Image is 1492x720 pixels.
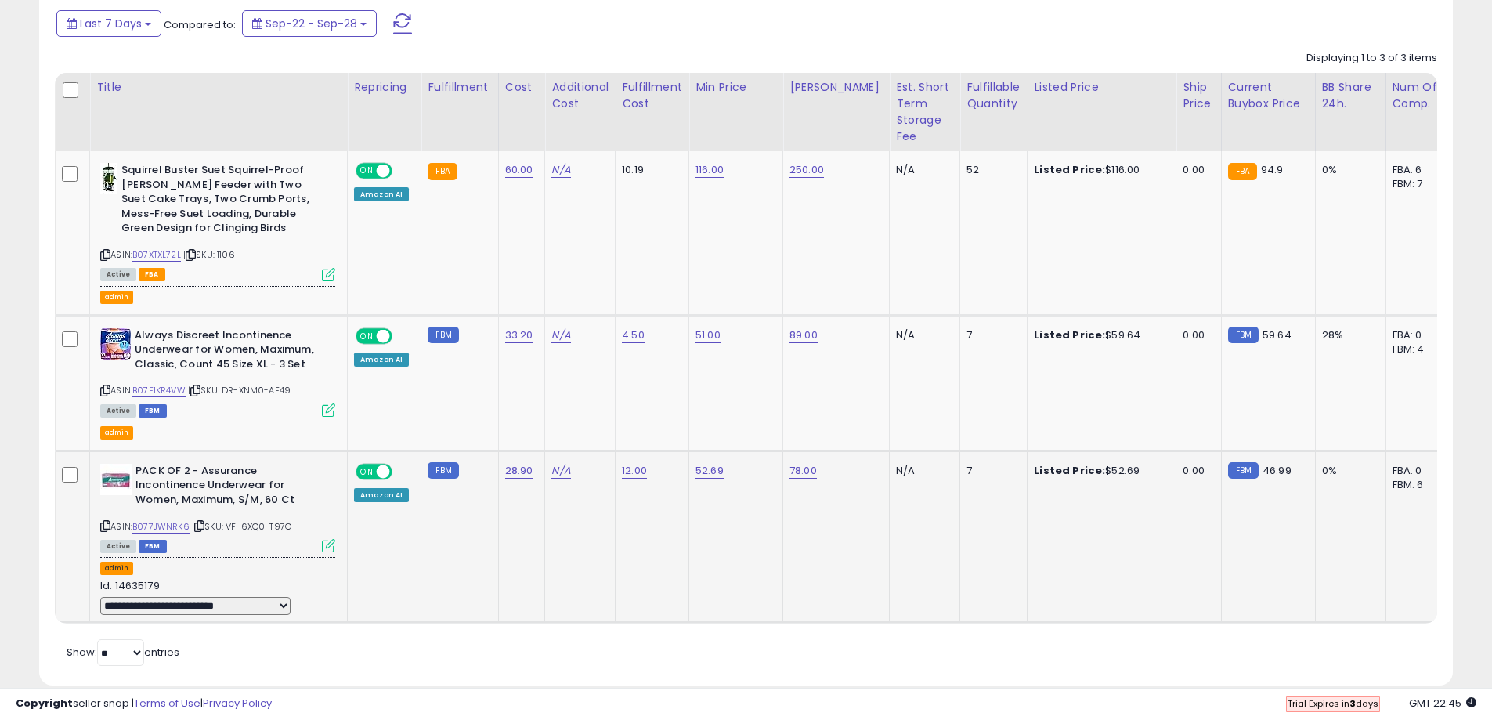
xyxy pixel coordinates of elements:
[428,163,457,180] small: FBA
[1393,177,1444,191] div: FBM: 7
[1322,163,1374,177] div: 0%
[622,327,645,343] a: 4.50
[390,465,415,479] span: OFF
[966,328,1015,342] div: 7
[1263,327,1292,342] span: 59.64
[695,79,776,96] div: Min Price
[505,463,533,479] a: 28.90
[100,328,131,360] img: 517F0B1pIDL._SL40_.jpg
[1393,328,1444,342] div: FBA: 0
[1322,79,1379,112] div: BB Share 24h.
[100,404,136,418] span: All listings currently available for purchase on Amazon
[1034,327,1105,342] b: Listed Price:
[428,327,458,343] small: FBM
[789,327,818,343] a: 89.00
[428,462,458,479] small: FBM
[551,327,570,343] a: N/A
[354,187,409,201] div: Amazon AI
[121,163,312,240] b: Squirrel Buster Suet Squirrel-Proof [PERSON_NAME] Feeder with Two Suet Cake Trays, Two Crumb Port...
[1261,162,1284,177] span: 94.9
[1228,79,1309,112] div: Current Buybox Price
[1393,478,1444,492] div: FBM: 6
[139,540,167,553] span: FBM
[896,79,953,145] div: Est. Short Term Storage Fee
[1263,463,1292,478] span: 46.99
[551,79,609,112] div: Additional Cost
[1183,328,1208,342] div: 0.00
[192,520,291,533] span: | SKU: VF-6XQ0-T97O
[135,328,325,376] b: Always Discreet Incontinence Underwear for Women, Maximum, Classic, Count 45 Size XL - 3 Set
[1034,464,1164,478] div: $52.69
[139,268,165,281] span: FBA
[354,79,414,96] div: Repricing
[390,329,415,342] span: OFF
[100,268,136,281] span: All listings currently available for purchase on Amazon
[789,79,883,96] div: [PERSON_NAME]
[551,162,570,178] a: N/A
[789,162,824,178] a: 250.00
[622,79,682,112] div: Fulfillment Cost
[1034,79,1169,96] div: Listed Price
[505,79,539,96] div: Cost
[505,327,533,343] a: 33.20
[132,520,190,534] a: B077JWNRK6
[164,17,236,32] span: Compared to:
[80,16,142,31] span: Last 7 Days
[135,464,326,512] b: PACK OF 2 - Assurance Incontinence Underwear for Women, Maximum, S/M, 60 Ct
[695,327,721,343] a: 51.00
[100,163,335,279] div: ASIN:
[1183,79,1214,112] div: Ship Price
[551,463,570,479] a: N/A
[1322,328,1374,342] div: 28%
[1393,79,1450,112] div: Num of Comp.
[354,488,409,502] div: Amazon AI
[1322,464,1374,478] div: 0%
[1393,464,1444,478] div: FBA: 0
[242,10,377,37] button: Sep-22 - Sep-28
[132,248,181,262] a: B07XTXL72L
[896,163,948,177] div: N/A
[56,10,161,37] button: Last 7 Days
[622,463,647,479] a: 12.00
[1183,464,1208,478] div: 0.00
[1409,696,1476,711] span: 2025-10-6 22:45 GMT
[1183,163,1208,177] div: 0.00
[357,165,377,178] span: ON
[100,426,133,440] button: admin
[139,404,167,418] span: FBM
[100,291,133,304] button: admin
[789,463,817,479] a: 78.00
[357,465,377,479] span: ON
[1228,327,1259,343] small: FBM
[100,562,133,575] button: admin
[966,163,1015,177] div: 52
[1034,163,1164,177] div: $116.00
[132,384,186,397] a: B07F1KR4VW
[1228,462,1259,479] small: FBM
[896,464,948,478] div: N/A
[966,464,1015,478] div: 7
[896,328,948,342] div: N/A
[134,696,200,711] a: Terms of Use
[266,16,357,31] span: Sep-22 - Sep-28
[622,163,677,177] div: 10.19
[357,329,377,342] span: ON
[1034,328,1164,342] div: $59.64
[183,248,235,261] span: | SKU: 1106
[1288,697,1378,710] span: Trial Expires in days
[100,540,136,553] span: All listings currently available for purchase on Amazon
[100,328,335,415] div: ASIN:
[16,696,73,711] strong: Copyright
[428,79,491,96] div: Fulfillment
[505,162,533,178] a: 60.00
[16,696,272,711] div: seller snap | |
[100,464,132,495] img: 11U6i44NXXL._SL40_.jpg
[100,464,335,551] div: ASIN:
[67,645,179,660] span: Show: entries
[695,162,724,178] a: 116.00
[1034,463,1105,478] b: Listed Price:
[96,79,341,96] div: Title
[1349,697,1356,710] b: 3
[1228,163,1257,180] small: FBA
[390,165,415,178] span: OFF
